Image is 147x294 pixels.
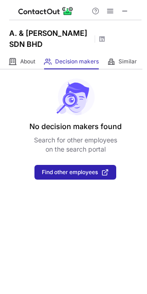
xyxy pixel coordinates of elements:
[55,58,99,65] span: Decision makers
[18,6,73,17] img: ContactOut v5.3.10
[56,79,95,115] img: No leads found
[34,136,117,154] p: Search for other employees on the search portal
[9,28,92,50] h1: A. & [PERSON_NAME] SDN BHD
[29,121,122,132] header: No decision makers found
[20,58,35,65] span: About
[34,165,116,180] button: Find other employees
[42,169,98,175] span: Find other employees
[119,58,137,65] span: Similar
